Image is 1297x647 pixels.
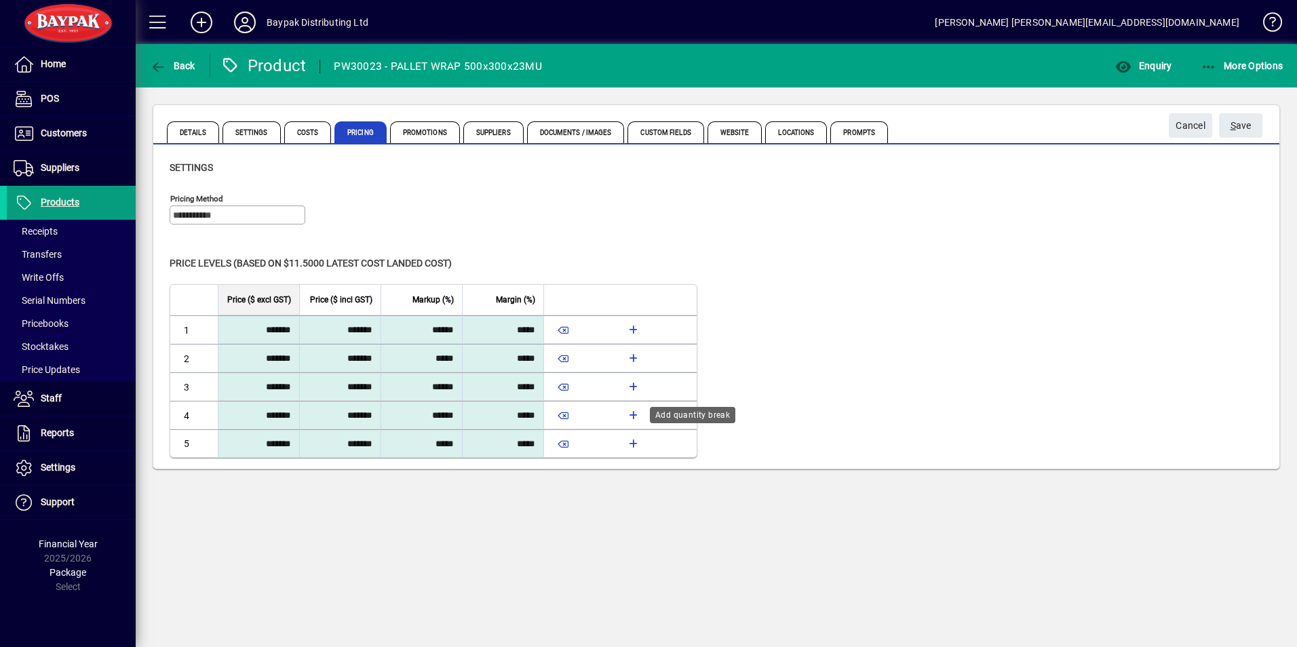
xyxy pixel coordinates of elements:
a: Pricebooks [7,312,136,335]
div: Baypak Distributing Ltd [267,12,368,33]
span: Products [41,197,79,208]
span: Price Updates [14,364,80,375]
td: 1 [170,315,218,344]
a: Price Updates [7,358,136,381]
app-page-header-button: Back [136,54,210,78]
span: Promotions [390,121,460,143]
a: Support [7,486,136,519]
span: Settings [222,121,281,143]
span: Transfers [14,249,62,260]
a: Suppliers [7,151,136,185]
span: Staff [41,393,62,404]
span: Enquiry [1115,60,1172,71]
span: Prompts [830,121,888,143]
a: Customers [7,117,136,151]
a: POS [7,82,136,116]
div: Product [220,55,307,77]
span: Markup (%) [412,292,454,307]
div: PW30023 - PALLET WRAP 500x300x23MU [334,56,542,77]
span: Costs [284,121,332,143]
a: Receipts [7,220,136,243]
mat-label: Pricing method [170,194,223,203]
span: Customers [41,128,87,138]
button: Add [180,10,223,35]
button: Save [1219,113,1262,138]
span: Serial Numbers [14,295,85,306]
a: Staff [7,382,136,416]
span: Margin (%) [496,292,535,307]
span: More Options [1201,60,1283,71]
span: Locations [765,121,827,143]
span: Reports [41,427,74,438]
td: 3 [170,372,218,401]
span: Price levels (based on $11.5000 Latest cost landed cost) [170,258,452,269]
span: Settings [41,462,75,473]
span: Package [50,567,86,578]
span: Support [41,496,75,507]
span: ave [1231,115,1252,137]
td: 4 [170,401,218,429]
button: Profile [223,10,267,35]
span: Stocktakes [14,341,69,352]
span: Pricebooks [14,318,69,329]
button: Cancel [1169,113,1212,138]
a: Stocktakes [7,335,136,358]
a: Home [7,47,136,81]
a: Reports [7,416,136,450]
span: Cancel [1176,115,1205,137]
span: Settings [170,162,213,173]
span: Custom Fields [627,121,703,143]
td: 5 [170,429,218,457]
span: Receipts [14,226,58,237]
a: Write Offs [7,266,136,289]
span: Pricing [334,121,387,143]
button: More Options [1197,54,1287,78]
span: S [1231,120,1236,131]
span: Home [41,58,66,69]
span: Financial Year [39,538,98,549]
span: POS [41,93,59,104]
td: 2 [170,344,218,372]
span: Suppliers [41,162,79,173]
span: Website [708,121,762,143]
span: Back [150,60,195,71]
a: Settings [7,451,136,485]
span: Write Offs [14,272,64,283]
button: Enquiry [1112,54,1175,78]
button: Back [147,54,199,78]
span: Suppliers [463,121,524,143]
span: Details [167,121,219,143]
div: Add quantity break [650,407,735,423]
span: Price ($ incl GST) [310,292,372,307]
span: Documents / Images [527,121,625,143]
a: Serial Numbers [7,289,136,312]
div: [PERSON_NAME] [PERSON_NAME][EMAIL_ADDRESS][DOMAIN_NAME] [935,12,1239,33]
a: Transfers [7,243,136,266]
span: Price ($ excl GST) [227,292,291,307]
a: Knowledge Base [1253,3,1280,47]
